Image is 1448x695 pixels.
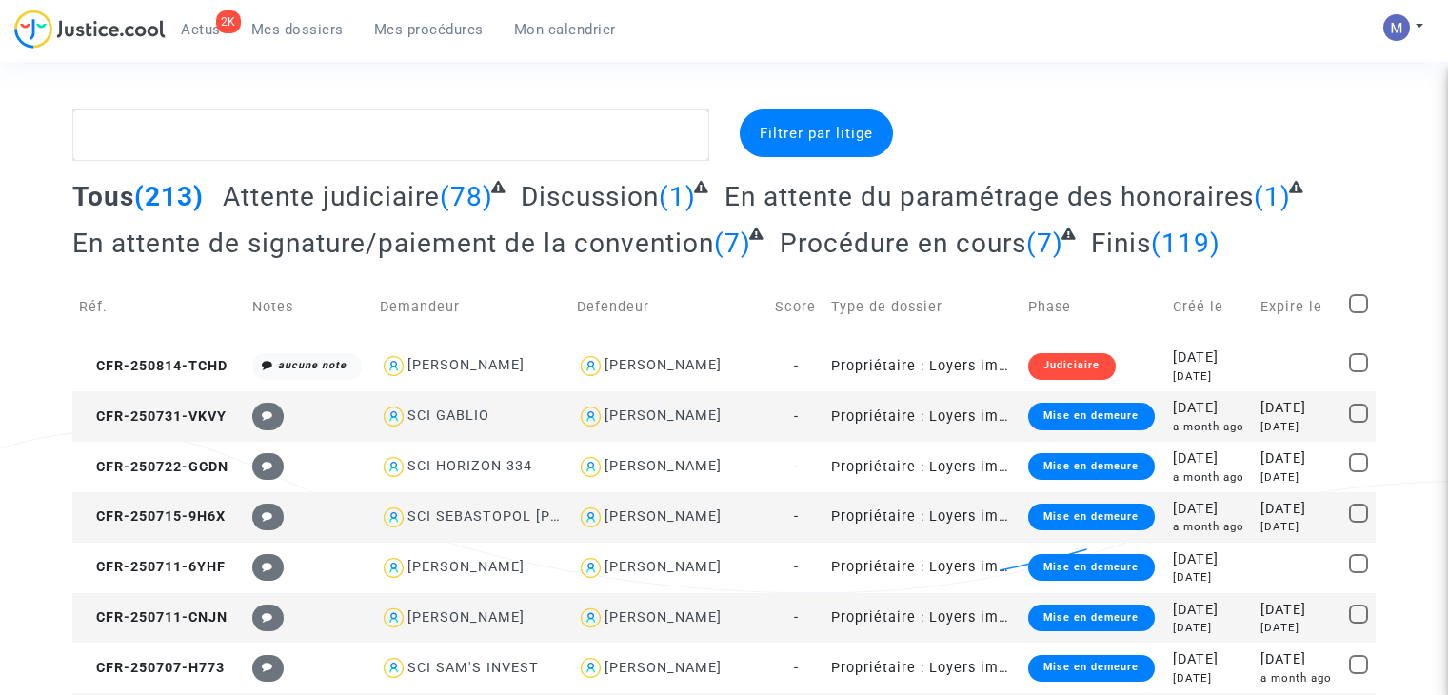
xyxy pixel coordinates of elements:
[794,358,799,374] span: -
[79,660,225,676] span: CFR-250707-H773
[79,559,226,575] span: CFR-250711-6YHF
[1173,519,1247,535] div: a month ago
[714,228,751,259] span: (7)
[373,273,570,341] td: Demandeur
[1254,273,1341,341] td: Expire le
[380,654,407,682] img: icon-user.svg
[1260,600,1335,621] div: [DATE]
[824,391,1022,442] td: Propriétaire : Loyers impayés/Charges impayées
[1254,181,1291,212] span: (1)
[1173,670,1247,686] div: [DATE]
[407,559,525,575] div: [PERSON_NAME]
[246,273,373,341] td: Notes
[79,358,228,374] span: CFR-250814-TCHD
[1028,655,1154,682] div: Mise en demeure
[605,357,722,373] div: [PERSON_NAME]
[1383,14,1410,41] img: AAcHTtesyyZjLYJxzrkRG5BOJsapQ6nO-85ChvdZAQ62n80C=s96-c
[380,554,407,582] img: icon-user.svg
[72,273,245,341] td: Réf.
[1151,228,1220,259] span: (119)
[605,609,722,625] div: [PERSON_NAME]
[824,273,1022,341] td: Type de dossier
[1028,554,1154,581] div: Mise en demeure
[380,453,407,481] img: icon-user.svg
[577,605,605,632] img: icon-user.svg
[499,15,631,44] a: Mon calendrier
[1026,228,1063,259] span: (7)
[236,15,359,44] a: Mes dossiers
[407,508,718,525] div: SCI SEBASTOPOL [PERSON_NAME]-JUILLOT
[72,181,134,212] span: Tous
[577,352,605,380] img: icon-user.svg
[374,21,484,38] span: Mes procédures
[380,504,407,531] img: icon-user.svg
[1260,649,1335,670] div: [DATE]
[1173,600,1247,621] div: [DATE]
[1173,569,1247,586] div: [DATE]
[577,453,605,481] img: icon-user.svg
[359,15,499,44] a: Mes procédures
[407,357,525,373] div: [PERSON_NAME]
[1173,368,1247,385] div: [DATE]
[1260,419,1335,435] div: [DATE]
[794,408,799,425] span: -
[1173,499,1247,520] div: [DATE]
[824,492,1022,543] td: Propriétaire : Loyers impayés/Charges impayées
[824,442,1022,492] td: Propriétaire : Loyers impayés/Charges impayées
[1028,353,1115,380] div: Judiciaire
[278,359,347,371] i: aucune note
[380,403,407,430] img: icon-user.svg
[1173,549,1247,570] div: [DATE]
[605,660,722,676] div: [PERSON_NAME]
[216,10,241,33] div: 2K
[1260,620,1335,636] div: [DATE]
[407,660,539,676] div: SCI SAM'S INVEST
[794,660,799,676] span: -
[605,458,722,474] div: [PERSON_NAME]
[577,554,605,582] img: icon-user.svg
[1091,228,1151,259] span: Finis
[1260,469,1335,486] div: [DATE]
[760,125,873,142] span: Filtrer par litige
[605,407,722,424] div: [PERSON_NAME]
[824,643,1022,693] td: Propriétaire : Loyers impayés/Charges impayées
[166,15,236,44] a: 2KActus
[72,228,714,259] span: En attente de signature/paiement de la convention
[824,593,1022,644] td: Propriétaire : Loyers impayés/Charges impayées
[724,181,1254,212] span: En attente du paramétrage des honoraires
[1173,649,1247,670] div: [DATE]
[1260,448,1335,469] div: [DATE]
[223,181,440,212] span: Attente judiciaire
[1173,448,1247,469] div: [DATE]
[1028,605,1154,631] div: Mise en demeure
[1028,504,1154,530] div: Mise en demeure
[768,273,824,341] td: Score
[1173,398,1247,419] div: [DATE]
[1028,453,1154,480] div: Mise en demeure
[1028,403,1154,429] div: Mise en demeure
[794,559,799,575] span: -
[1166,273,1254,341] td: Créé le
[14,10,166,49] img: jc-logo.svg
[1260,499,1335,520] div: [DATE]
[1173,620,1247,636] div: [DATE]
[794,459,799,475] span: -
[407,458,532,474] div: SCI HORIZON 334
[1260,670,1335,686] div: a month ago
[79,459,228,475] span: CFR-250722-GCDN
[605,559,722,575] div: [PERSON_NAME]
[251,21,344,38] span: Mes dossiers
[1260,398,1335,419] div: [DATE]
[79,609,228,625] span: CFR-250711-CNJN
[134,181,204,212] span: (213)
[79,508,226,525] span: CFR-250715-9H6X
[407,407,489,424] div: SCI GABLIO
[577,654,605,682] img: icon-user.svg
[181,21,221,38] span: Actus
[440,181,493,212] span: (78)
[794,508,799,525] span: -
[521,181,659,212] span: Discussion
[780,228,1026,259] span: Procédure en cours
[577,403,605,430] img: icon-user.svg
[514,21,616,38] span: Mon calendrier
